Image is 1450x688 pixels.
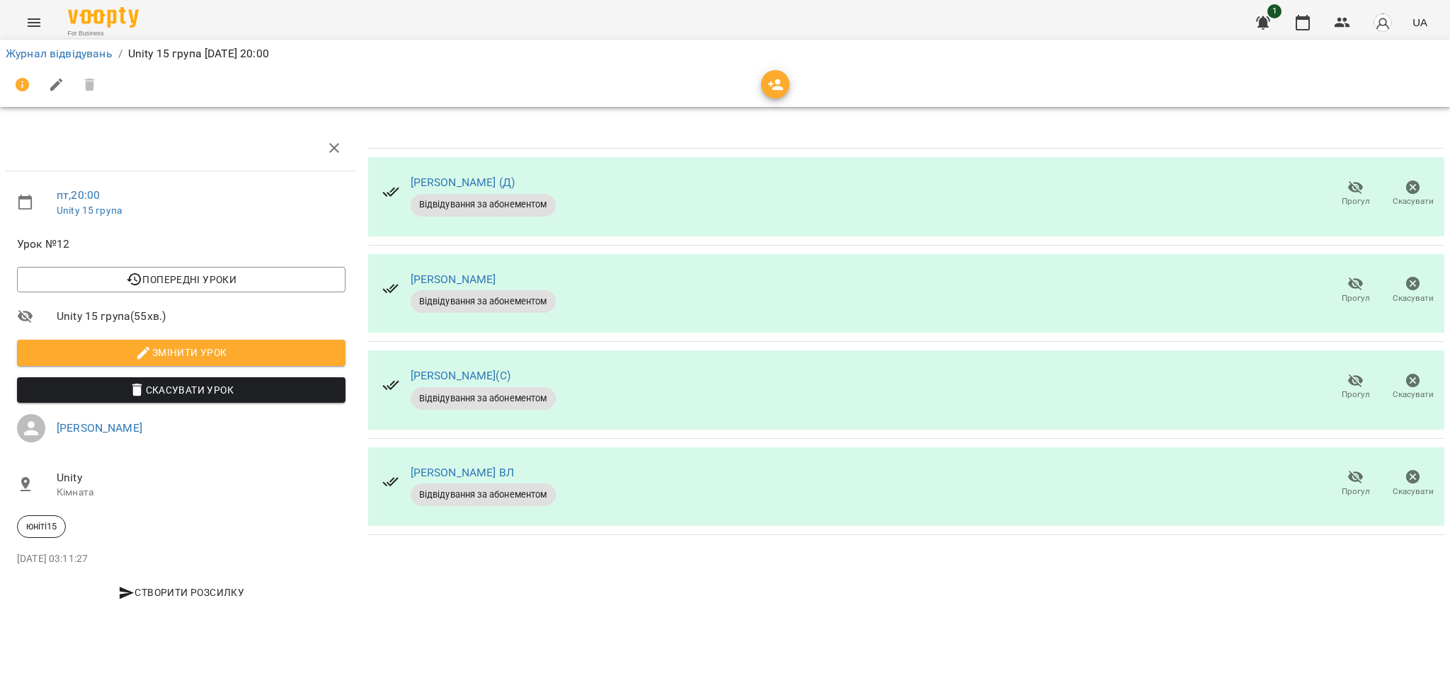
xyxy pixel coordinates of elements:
[17,515,66,538] div: юніті15
[411,392,556,405] span: Відвідування за абонементом
[17,552,346,566] p: [DATE] 03:11:27
[128,45,269,62] p: Unity 15 група [DATE] 20:00
[1412,15,1427,30] span: UA
[1384,174,1442,214] button: Скасувати
[57,205,122,216] a: Unity 15 група
[411,273,496,286] a: [PERSON_NAME]
[118,45,122,62] li: /
[411,295,556,308] span: Відвідування за абонементом
[1327,464,1384,504] button: Прогул
[411,488,556,501] span: Відвідування за абонементом
[6,47,113,60] a: Журнал відвідувань
[57,469,346,486] span: Unity
[1327,174,1384,214] button: Прогул
[1342,292,1370,304] span: Прогул
[1393,195,1434,207] span: Скасувати
[1393,486,1434,498] span: Скасувати
[57,188,100,202] a: пт , 20:00
[411,176,515,189] a: [PERSON_NAME] (Д)
[1384,464,1442,504] button: Скасувати
[1384,367,1442,407] button: Скасувати
[1267,4,1281,18] span: 1
[28,271,334,288] span: Попередні уроки
[28,382,334,399] span: Скасувати Урок
[17,377,346,403] button: Скасувати Урок
[1342,195,1370,207] span: Прогул
[17,580,346,605] button: Створити розсилку
[17,267,346,292] button: Попередні уроки
[18,520,65,533] span: юніті15
[1327,367,1384,407] button: Прогул
[57,308,346,325] span: Unity 15 група ( 55 хв. )
[23,584,340,601] span: Створити розсилку
[1393,292,1434,304] span: Скасувати
[1342,486,1370,498] span: Прогул
[411,198,556,211] span: Відвідування за абонементом
[1407,9,1433,35] button: UA
[68,7,139,28] img: Voopty Logo
[17,6,51,40] button: Menu
[1393,389,1434,401] span: Скасувати
[68,29,139,38] span: For Business
[1384,270,1442,310] button: Скасувати
[1327,270,1384,310] button: Прогул
[57,421,142,435] a: [PERSON_NAME]
[411,369,510,382] a: [PERSON_NAME](С)
[17,340,346,365] button: Змінити урок
[1373,13,1393,33] img: avatar_s.png
[411,466,514,479] a: [PERSON_NAME] ВЛ
[6,45,1444,62] nav: breadcrumb
[28,344,334,361] span: Змінити урок
[17,236,346,253] span: Урок №12
[1342,389,1370,401] span: Прогул
[57,486,346,500] p: Кімната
